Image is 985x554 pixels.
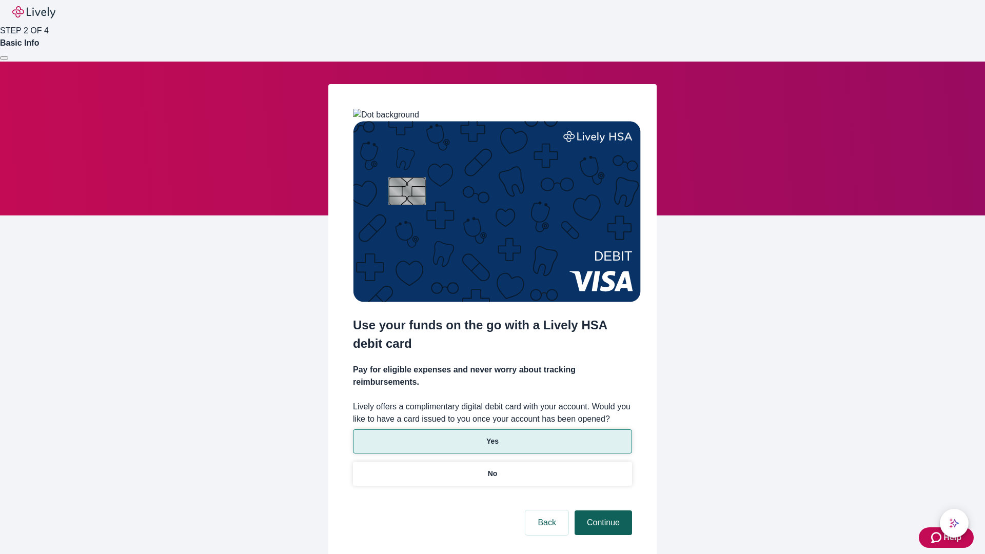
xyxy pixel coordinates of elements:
span: Help [943,531,961,544]
button: Continue [575,510,632,535]
button: Zendesk support iconHelp [919,527,974,548]
h4: Pay for eligible expenses and never worry about tracking reimbursements. [353,364,632,388]
img: Lively [12,6,55,18]
svg: Zendesk support icon [931,531,943,544]
p: Yes [486,436,499,447]
p: No [488,468,498,479]
svg: Lively AI Assistant [949,518,959,528]
label: Lively offers a complimentary digital debit card with your account. Would you like to have a card... [353,401,632,425]
button: chat [940,509,969,538]
button: No [353,462,632,486]
img: Dot background [353,109,419,121]
button: Back [525,510,568,535]
button: Yes [353,429,632,453]
h2: Use your funds on the go with a Lively HSA debit card [353,316,632,353]
img: Debit card [353,121,641,302]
